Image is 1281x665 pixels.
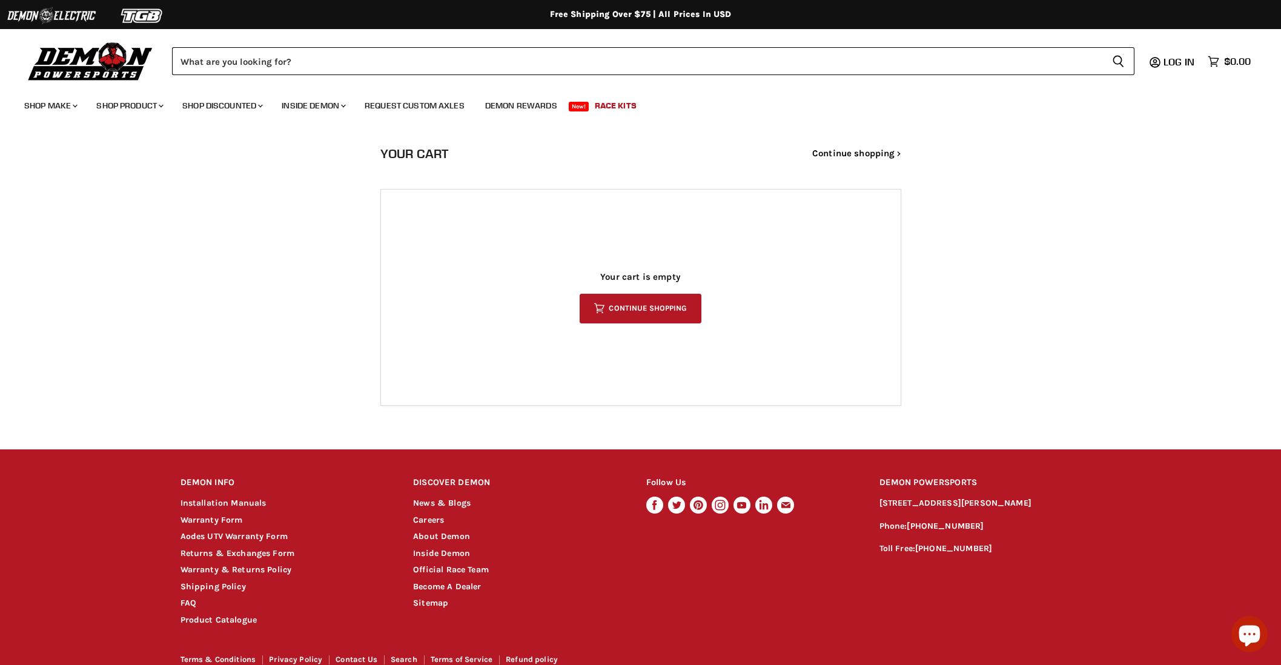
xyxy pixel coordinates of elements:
a: Become A Dealer [413,581,481,592]
a: Demon Rewards [476,93,566,118]
p: [STREET_ADDRESS][PERSON_NAME] [879,497,1101,511]
a: Installation Manuals [180,498,266,508]
a: Sitemap [413,598,448,608]
a: About Demon [413,531,470,541]
a: Continue shopping [580,294,701,323]
a: FAQ [180,598,196,608]
a: Shop Product [87,93,171,118]
input: Search [172,47,1102,75]
span: New! [569,102,589,111]
form: cart checkout [380,147,901,406]
a: Contact Us [336,655,377,664]
a: Warranty & Returns Policy [180,564,292,575]
a: Product Catalogue [180,615,257,625]
a: Shipping Policy [180,581,246,592]
a: Official Race Team [413,564,489,575]
a: Shop Discounted [173,93,270,118]
ul: Main menu [15,88,1248,118]
a: Search [391,655,417,664]
h2: DISCOVER DEMON [413,469,623,497]
a: Terms of Service [431,655,492,664]
a: News & Blogs [413,498,471,508]
a: [PHONE_NUMBER] [915,543,992,554]
img: Demon Electric Logo 2 [6,4,97,27]
div: Free Shipping Over $75 | All Prices In USD [156,9,1125,20]
inbox-online-store-chat: Shopify online store chat [1228,616,1271,655]
h1: Your cart [380,147,449,161]
h2: DEMON POWERSPORTS [879,469,1101,497]
span: $0.00 [1224,56,1251,67]
a: [PHONE_NUMBER] [907,521,984,531]
a: Refund policy [506,655,558,664]
a: Shop Make [15,93,85,118]
a: Aodes UTV Warranty Form [180,531,288,541]
h2: DEMON INFO [180,469,391,497]
a: Continue shopping [812,148,901,159]
button: Search [1102,47,1134,75]
p: Phone: [879,520,1101,534]
form: Product [172,47,1134,75]
a: $0.00 [1202,53,1257,70]
a: Inside Demon [273,93,353,118]
img: Demon Powersports [24,39,157,82]
a: Returns & Exchanges Form [180,548,295,558]
a: Race Kits [586,93,646,118]
span: Log in [1163,56,1194,68]
a: Privacy Policy [269,655,322,664]
p: Your cart is empty [580,272,701,282]
a: Request Custom Axles [356,93,474,118]
a: Log in [1158,56,1202,67]
h2: Follow Us [646,469,856,497]
a: Inside Demon [413,548,470,558]
a: Terms & Conditions [180,655,256,664]
a: Careers [413,515,444,525]
a: Warranty Form [180,515,243,525]
p: Toll Free: [879,542,1101,556]
img: TGB Logo 2 [97,4,188,27]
